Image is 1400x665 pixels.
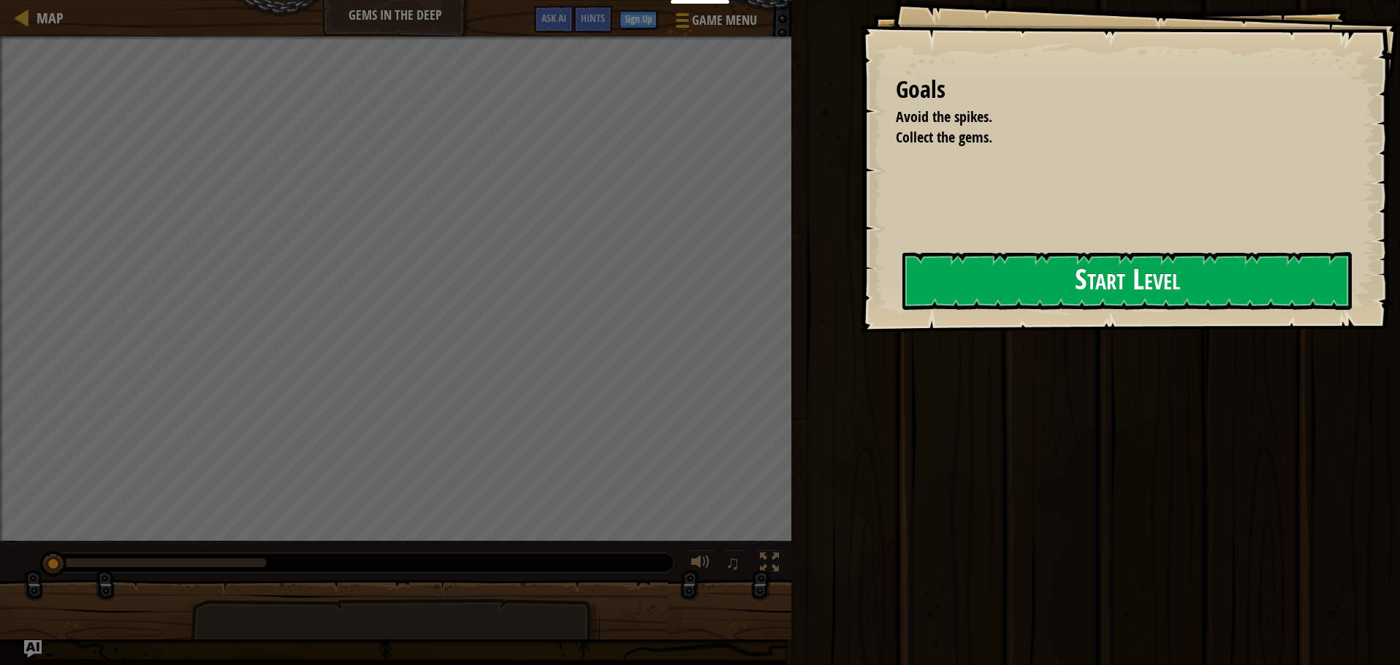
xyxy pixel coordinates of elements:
button: Ask AI [24,640,42,658]
button: Ask AI [534,6,574,33]
a: Map [29,8,64,28]
button: Adjust volume [686,550,715,579]
span: Collect the gems. [896,127,992,147]
span: Hints [581,11,605,25]
button: Toggle fullscreen [755,550,784,579]
span: ♫ [726,552,740,574]
span: Avoid the spikes. [896,107,992,126]
li: Collect the gems. [878,127,1345,148]
div: Goals [896,73,1349,107]
button: ♫ [723,550,747,579]
button: Game Menu [664,6,766,40]
span: Map [37,8,64,28]
span: Game Menu [692,11,757,30]
span: Ask AI [541,11,566,25]
button: Start Level [902,252,1352,310]
button: Sign Up [620,11,657,28]
li: Avoid the spikes. [878,107,1345,128]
